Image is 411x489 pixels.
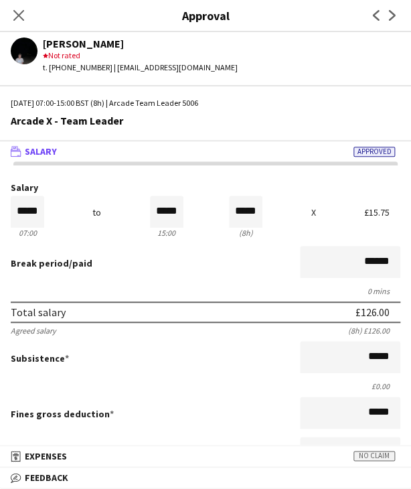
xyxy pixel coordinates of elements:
[11,286,400,296] div: 0 mins
[43,50,238,62] div: Not rated
[150,228,183,238] div: 15:00
[364,208,400,218] div: £15.75
[11,183,400,193] label: Salary
[11,257,69,269] span: Break period
[25,145,57,157] span: Salary
[311,208,316,218] div: X
[11,408,114,420] label: Fines gross deduction
[353,451,395,461] span: No claim
[229,228,262,238] div: 8h
[11,381,400,391] div: £0.00
[11,97,400,109] div: [DATE] 07:00-15:00 BST (8h) | Arcade Team Leader 5006
[43,38,238,50] div: [PERSON_NAME]
[25,450,67,462] span: Expenses
[11,257,92,269] label: /paid
[43,62,238,74] div: t. [PHONE_NUMBER] | [EMAIL_ADDRESS][DOMAIN_NAME]
[11,305,66,319] div: Total salary
[11,228,44,238] div: 07:00
[11,115,400,127] div: Arcade X - Team Leader
[11,352,69,364] label: Subsistence
[355,305,390,319] div: £126.00
[353,147,395,157] span: Approved
[25,472,68,484] span: Feedback
[92,208,101,218] div: to
[11,326,56,336] div: Agreed salary
[348,326,400,336] div: (8h) £126.00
